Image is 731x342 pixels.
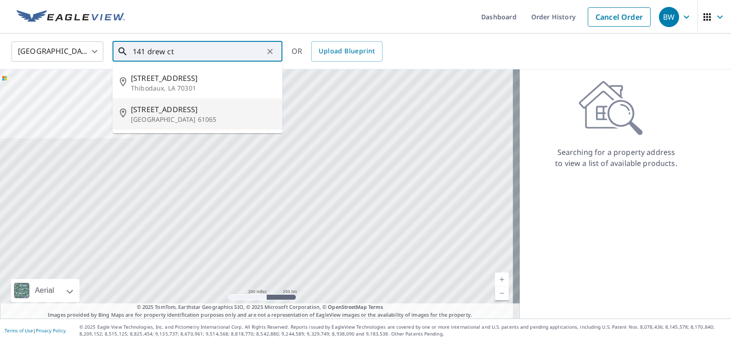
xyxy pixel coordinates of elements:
[319,46,375,57] span: Upload Blueprint
[131,115,275,124] p: [GEOGRAPHIC_DATA] 61065
[131,73,275,84] span: [STREET_ADDRESS]
[495,286,509,300] a: Current Level 5, Zoom Out
[5,328,66,333] p: |
[555,147,678,169] p: Searching for a property address to view a list of available products.
[36,327,66,334] a: Privacy Policy
[368,303,383,310] a: Terms
[133,39,264,64] input: Search by address or latitude-longitude
[32,279,57,302] div: Aerial
[17,10,125,24] img: EV Logo
[79,324,726,337] p: © 2025 Eagle View Technologies, Inc. and Pictometry International Corp. All Rights Reserved. Repo...
[495,273,509,286] a: Current Level 5, Zoom In
[659,7,679,27] div: BW
[131,104,275,115] span: [STREET_ADDRESS]
[264,45,276,58] button: Clear
[588,7,651,27] a: Cancel Order
[311,41,382,62] a: Upload Blueprint
[131,84,275,93] p: Thibodaux, LA 70301
[292,41,382,62] div: OR
[11,39,103,64] div: [GEOGRAPHIC_DATA]
[137,303,383,311] span: © 2025 TomTom, Earthstar Geographics SIO, © 2025 Microsoft Corporation, ©
[11,279,79,302] div: Aerial
[328,303,366,310] a: OpenStreetMap
[5,327,33,334] a: Terms of Use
